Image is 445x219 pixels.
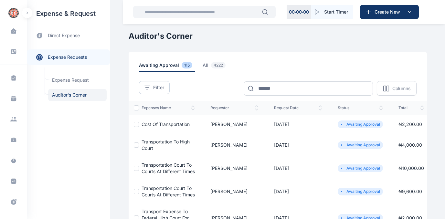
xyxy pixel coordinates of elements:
[398,189,422,194] span: ₦ 9,600.00
[142,105,195,110] span: expenses Name
[142,121,190,127] a: Cost of Transportation
[340,166,380,171] li: Awaiting Approval
[203,62,236,72] a: all4222
[398,165,424,171] span: ₦ 10,000.00
[211,62,226,68] span: 4222
[266,115,330,133] td: [DATE]
[203,157,266,180] td: [PERSON_NAME]
[340,122,380,127] li: Awaiting Approval
[266,133,330,157] td: [DATE]
[153,84,164,91] span: Filter
[266,180,330,203] td: [DATE]
[27,49,110,65] a: expense requests
[392,85,410,92] p: Columns
[27,27,110,44] a: direct expense
[48,89,107,101] a: Auditor's Corner
[340,142,380,148] li: Awaiting Approval
[203,62,228,72] span: all
[266,157,330,180] td: [DATE]
[27,44,110,65] div: expense requests
[139,81,170,94] button: Filter
[340,189,380,194] li: Awaiting Approval
[139,62,203,72] a: awaiting approval115
[129,31,427,41] h1: Auditor's Corner
[182,62,192,68] span: 115
[324,9,348,15] span: Start Timer
[203,115,266,133] td: [PERSON_NAME]
[311,5,353,19] button: Start Timer
[139,62,195,72] span: awaiting approval
[203,133,266,157] td: [PERSON_NAME]
[142,185,195,197] a: Transportation court to courts at different times
[398,121,422,127] span: ₦ 2,200.00
[360,5,419,19] button: Create New
[372,9,406,15] span: Create New
[289,9,309,15] p: 00 : 00 : 00
[142,162,195,174] a: Transportation court to courts at different times
[377,81,417,96] button: Columns
[398,105,424,110] span: total
[203,180,266,203] td: [PERSON_NAME]
[210,105,259,110] span: Requester
[142,139,190,151] a: Transportation to high court
[398,142,422,148] span: ₦ 4,000.00
[48,32,80,39] span: direct expense
[48,74,107,86] a: Expense Request
[338,105,383,110] span: status
[274,105,322,110] span: request date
